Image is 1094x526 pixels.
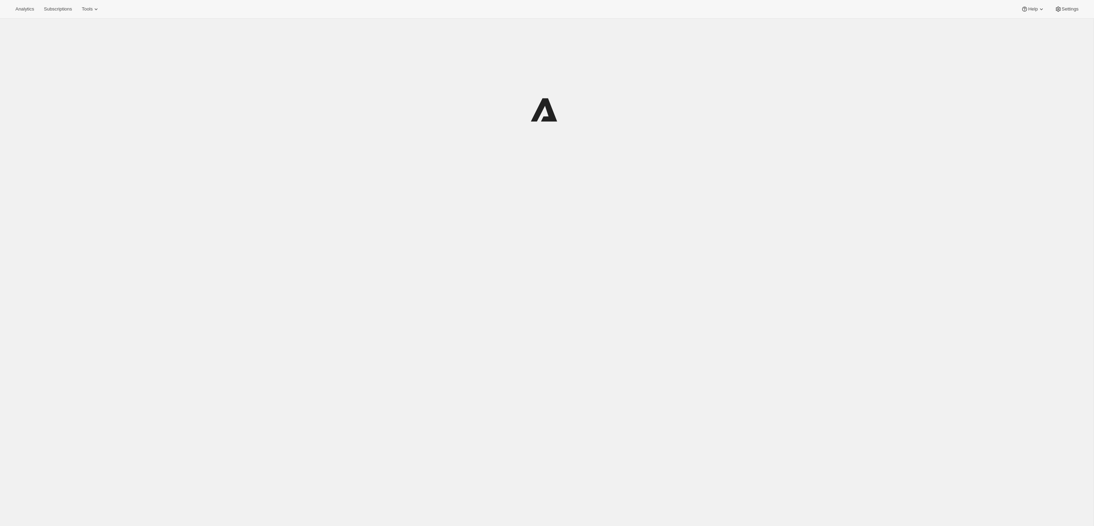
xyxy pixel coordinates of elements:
[1017,4,1049,14] button: Help
[44,6,72,12] span: Subscriptions
[15,6,34,12] span: Analytics
[1028,6,1038,12] span: Help
[1062,6,1079,12] span: Settings
[77,4,104,14] button: Tools
[82,6,93,12] span: Tools
[40,4,76,14] button: Subscriptions
[1051,4,1083,14] button: Settings
[11,4,38,14] button: Analytics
